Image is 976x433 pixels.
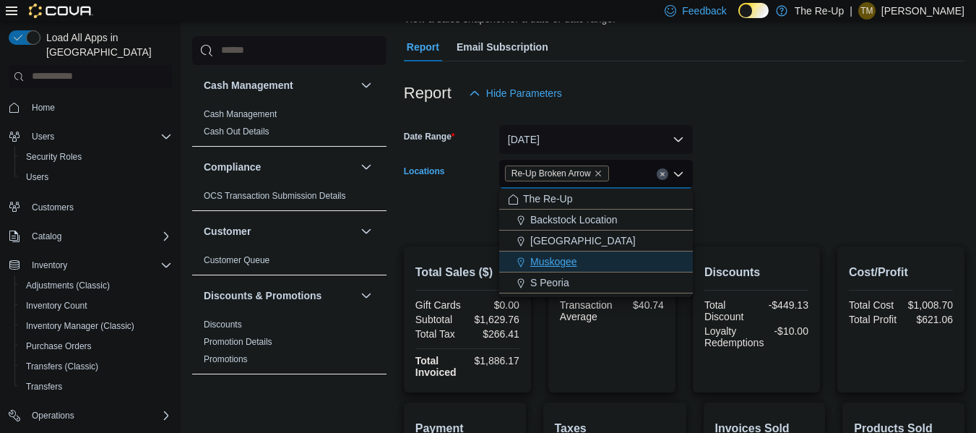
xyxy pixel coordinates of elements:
span: Customers [26,197,172,215]
a: Transfers (Classic) [20,358,104,375]
span: Inventory Count [26,300,87,312]
button: Inventory Count [14,296,178,316]
span: Promotions [204,353,248,365]
span: S Peoria [530,275,569,290]
div: $1,008.70 [904,299,953,311]
span: Customers [32,202,74,213]
span: TM [860,2,873,20]
a: Home [26,99,61,116]
a: Inventory Count [20,297,93,314]
a: Users [20,168,54,186]
span: Catalog [26,228,172,245]
span: Security Roles [20,148,172,166]
span: Adjustments (Classic) [20,277,172,294]
button: The Re-Up [499,189,693,210]
span: Email Subscription [457,33,548,61]
span: Transfers [26,381,62,393]
span: Cash Out Details [204,126,269,137]
div: Gift Cards [415,299,465,311]
span: Re-Up Broken Arrow [511,166,591,181]
button: Inventory Manager (Classic) [14,316,178,336]
button: Close list of options [673,168,684,180]
div: Choose from the following options [499,189,693,293]
span: Inventory [32,260,67,271]
button: Customer [358,223,375,240]
div: Tynisa Mitchell [858,2,876,20]
h3: Discounts & Promotions [204,288,321,303]
button: Hide Parameters [463,79,568,108]
span: Cash Management [204,108,277,120]
div: $1,629.76 [470,314,519,325]
p: | [850,2,852,20]
span: Operations [26,407,172,424]
span: Transfers (Classic) [26,361,98,372]
button: Finance [358,386,375,403]
input: Dark Mode [738,3,769,18]
span: Feedback [682,4,726,18]
button: Customers [3,196,178,217]
span: Purchase Orders [26,340,92,352]
div: $621.06 [904,314,953,325]
span: Users [32,131,54,142]
a: Promotions [204,354,248,364]
label: Locations [404,166,445,177]
button: [GEOGRAPHIC_DATA] [499,231,693,252]
a: Transfers [20,378,68,395]
span: Muskogee [530,254,577,269]
div: Compliance [192,187,386,210]
h3: Cash Management [204,78,293,93]
button: Discounts & Promotions [204,288,355,303]
button: Compliance [204,160,355,174]
span: Dark Mode [738,18,739,19]
div: $266.41 [470,328,519,340]
button: Catalog [3,226,178,246]
div: Loyalty Redemptions [704,325,764,348]
img: Cova [29,4,93,18]
h2: Cost/Profit [849,264,953,281]
span: Inventory Count [20,297,172,314]
div: Subtotal [415,314,465,325]
span: Report [407,33,439,61]
h3: Customer [204,224,251,239]
button: Security Roles [14,147,178,167]
a: Inventory Manager (Classic) [20,317,140,335]
span: Backstock Location [530,213,618,227]
div: $0.00 [470,299,519,311]
button: Users [14,167,178,187]
span: Catalog [32,231,61,242]
button: Muskogee [499,252,693,273]
label: Date Range [404,131,455,142]
button: Inventory [26,257,73,274]
span: Users [26,171,48,183]
span: Security Roles [26,151,82,163]
span: Users [26,128,172,145]
button: Cash Management [204,78,355,93]
a: Promotion Details [204,337,272,347]
a: Discounts [204,320,242,330]
h3: Report [404,85,452,102]
a: Cash Out Details [204,127,269,137]
div: Total Discount [704,299,753,322]
button: Catalog [26,228,67,245]
button: Inventory [3,255,178,275]
div: Cash Management [192,106,386,146]
span: Transfers (Classic) [20,358,172,375]
button: Backstock Location [499,210,693,231]
button: Clear input [657,168,668,180]
span: Discounts [204,319,242,330]
a: Security Roles [20,148,87,166]
span: Users [20,168,172,186]
button: Transfers [14,377,178,397]
span: [GEOGRAPHIC_DATA] [530,233,636,248]
button: S Peoria [499,273,693,293]
p: The Re-Up [795,2,844,20]
span: Operations [32,410,74,421]
a: Customer Queue [204,255,269,265]
button: Remove Re-Up Broken Arrow from selection in this group [594,169,603,178]
button: Cash Management [358,77,375,94]
span: Re-Up Broken Arrow [505,166,609,181]
button: Operations [26,407,80,424]
p: [PERSON_NAME] [881,2,964,20]
button: Transfers (Classic) [14,356,178,377]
